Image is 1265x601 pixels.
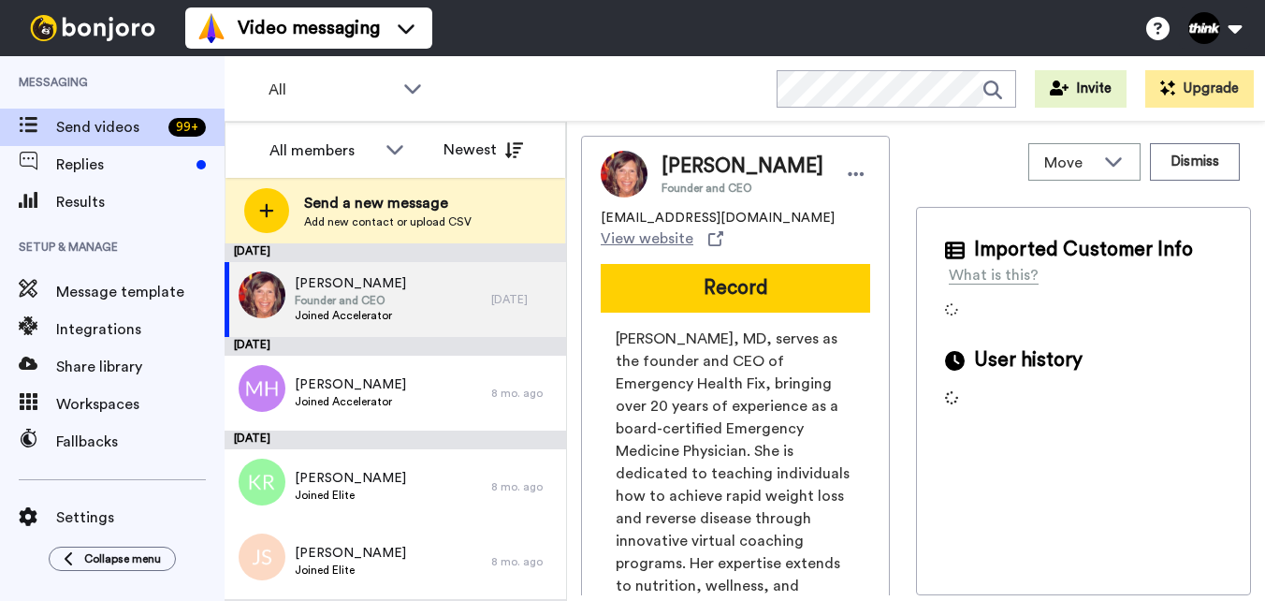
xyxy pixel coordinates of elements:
[295,293,406,308] span: Founder and CEO
[601,209,835,227] span: [EMAIL_ADDRESS][DOMAIN_NAME]
[304,214,472,229] span: Add new contact or upload CSV
[225,243,566,262] div: [DATE]
[491,479,557,494] div: 8 mo. ago
[295,274,406,293] span: [PERSON_NAME]
[1035,70,1127,108] button: Invite
[1150,143,1240,181] button: Dismiss
[239,534,285,580] img: js.png
[56,281,225,303] span: Message template
[269,139,376,162] div: All members
[295,375,406,394] span: [PERSON_NAME]
[295,469,406,488] span: [PERSON_NAME]
[49,547,176,571] button: Collapse menu
[56,318,225,341] span: Integrations
[601,227,693,250] span: View website
[56,356,225,378] span: Share library
[601,151,647,198] img: Image of Erin Reardon
[295,394,406,409] span: Joined Accelerator
[304,192,472,214] span: Send a new message
[56,191,225,213] span: Results
[239,459,285,506] img: kr.png
[949,264,1039,286] div: What is this?
[168,118,206,137] div: 99 +
[662,153,823,181] span: [PERSON_NAME]
[84,551,161,566] span: Collapse menu
[974,346,1083,374] span: User history
[196,13,226,43] img: vm-color.svg
[601,264,870,313] button: Record
[295,488,406,503] span: Joined Elite
[56,506,225,529] span: Settings
[491,554,557,569] div: 8 mo. ago
[429,131,537,169] button: Newest
[295,544,406,563] span: [PERSON_NAME]
[225,431,566,449] div: [DATE]
[225,337,566,356] div: [DATE]
[662,181,823,196] span: Founder and CEO
[56,393,225,416] span: Workspaces
[269,79,394,101] span: All
[1044,152,1095,174] span: Move
[239,365,285,412] img: mh.png
[56,154,189,176] span: Replies
[491,386,557,401] div: 8 mo. ago
[239,271,285,318] img: 8211cc67-2be3-48e9-84fb-ab9e009204d7.jpg
[601,227,723,250] a: View website
[491,292,557,307] div: [DATE]
[1145,70,1254,108] button: Upgrade
[22,15,163,41] img: bj-logo-header-white.svg
[238,15,380,41] span: Video messaging
[295,308,406,323] span: Joined Accelerator
[56,431,225,453] span: Fallbacks
[56,116,161,139] span: Send videos
[295,563,406,578] span: Joined Elite
[974,236,1193,264] span: Imported Customer Info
